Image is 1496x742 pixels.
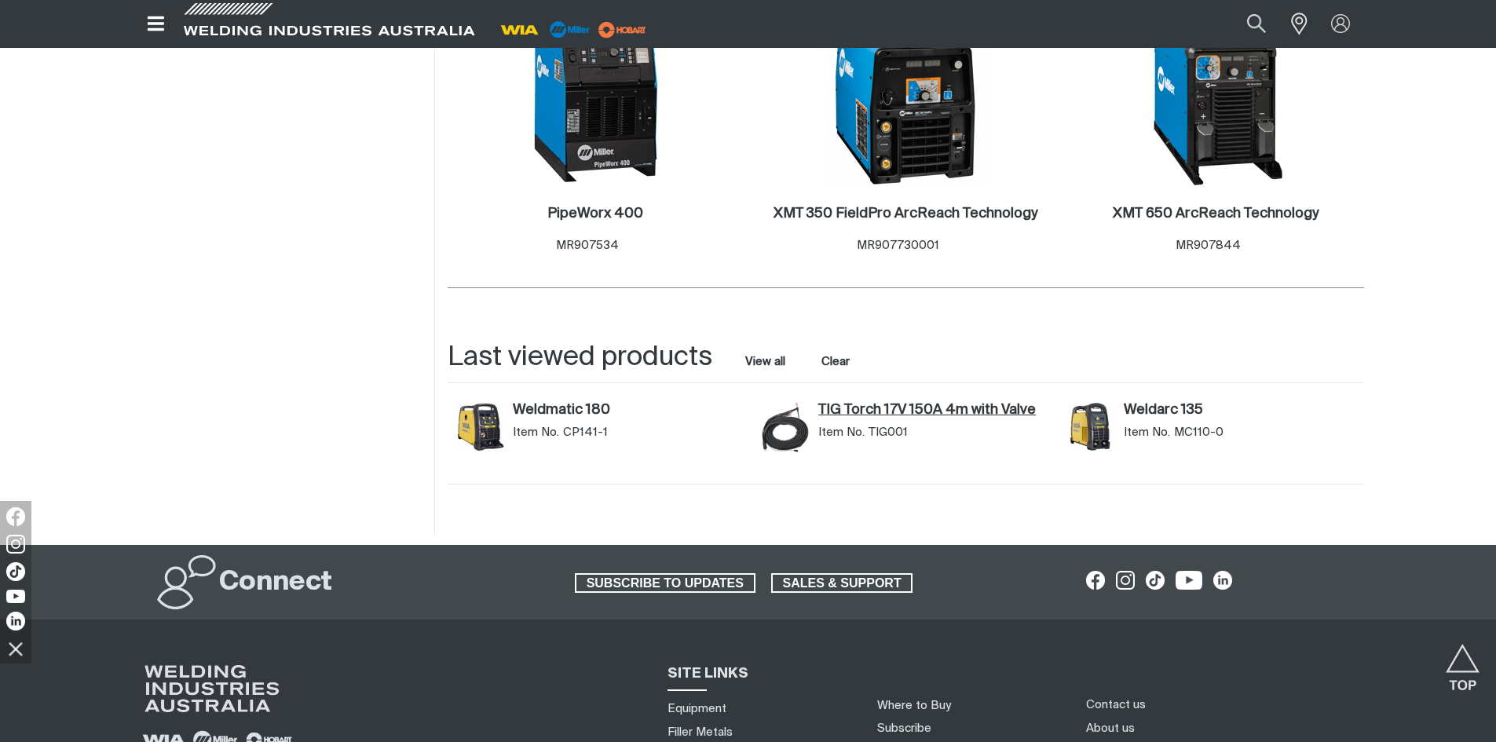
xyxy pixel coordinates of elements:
button: Clear all last viewed products [818,351,854,372]
a: SUBSCRIBE TO UPDATES [575,573,755,594]
a: Contact us [1086,696,1146,713]
a: XMT 350 FieldPro ArcReach Technology [774,205,1037,223]
span: SALES & SUPPORT [773,573,912,594]
a: Filler Metals [668,724,733,740]
span: CP141-1 [563,425,608,440]
a: Equipment [668,700,726,717]
a: Weldarc 135 [1124,402,1355,419]
article: Weldmatic 180 (CP141-1) [448,399,753,468]
img: hide socials [2,635,29,662]
img: Instagram [6,535,25,554]
a: PipeWorx 400 [547,205,643,223]
span: MR907534 [556,239,619,251]
input: Product name or item number... [1209,6,1282,42]
h2: Connect [219,565,332,600]
img: PipeWorx 400 [511,19,679,187]
img: miller [594,18,651,42]
img: XMT 350 FieldPro ArcReach Technology [821,19,989,187]
a: About us [1086,720,1135,737]
h2: Last viewed products [448,340,712,375]
a: Weldmatic 180 [513,402,744,419]
a: Subscribe [877,722,931,734]
a: TIG Torch 17V 150A 4m with Valve [818,402,1050,419]
a: XMT 650 ArcReach Technology [1113,205,1319,223]
button: Scroll to top [1445,644,1480,679]
span: Item No. [513,425,559,440]
img: XMT 650 ArcReach Technology [1132,19,1300,187]
img: TIG Torch 17V 150A 4m with Valve [760,402,810,452]
img: YouTube [6,590,25,603]
span: MC110-0 [1174,425,1224,440]
a: miller [594,24,651,35]
img: LinkedIn [6,612,25,631]
a: View all last viewed products [745,354,785,370]
img: TikTok [6,562,25,581]
img: Weldarc 135 [1066,402,1116,452]
span: MR907730001 [857,239,939,251]
h2: XMT 650 ArcReach Technology [1113,207,1319,221]
span: SITE LINKS [668,667,748,681]
img: Weldmatic 180 [455,402,506,452]
article: TIG Torch 17V 150A 4m with Valve (TIG001) [752,399,1058,468]
a: Where to Buy [877,700,951,711]
img: Facebook [6,507,25,526]
span: Item No. [818,425,865,440]
span: SUBSCRIBE TO UPDATES [576,573,754,594]
h2: PipeWorx 400 [547,207,643,221]
span: Item No. [1124,425,1170,440]
button: Search products [1230,6,1283,42]
article: Weldarc 135 (MC110-0) [1058,399,1363,468]
a: SALES & SUPPORT [771,573,913,594]
span: MR907844 [1176,239,1241,251]
span: TIG001 [869,425,908,440]
h2: XMT 350 FieldPro ArcReach Technology [774,207,1037,221]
